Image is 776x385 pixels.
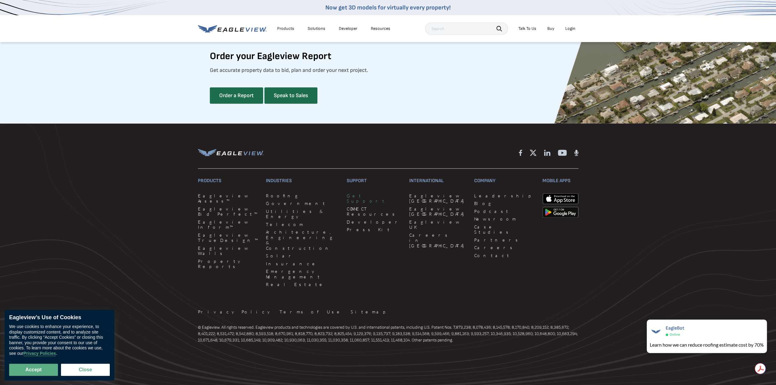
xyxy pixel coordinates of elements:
a: Careers [474,245,535,250]
a: Blog [474,201,535,206]
h3: Support [347,176,402,186]
div: We use cookies to enhance your experience, to display customized content, and to analyze site tra... [9,324,110,356]
a: Emergency Management [266,269,339,279]
div: Talk To Us [518,26,536,31]
h3: International [409,176,467,186]
a: Telecom [266,222,339,227]
a: Utilities & Energy [266,209,339,219]
p: Get accurate property data to bid, plan and order your next project. [210,65,368,75]
a: Eagleview Bid Perfect™ [198,206,259,217]
button: Accept [9,364,58,376]
div: Eagleview’s Use of Cookies [9,314,110,321]
a: Press Kit [347,227,402,232]
span: Online [670,332,680,337]
img: EagleBot [650,325,662,337]
a: Careers in [GEOGRAPHIC_DATA] [409,232,467,249]
h3: Mobile Apps [542,176,578,186]
a: Solar [266,253,339,259]
a: Privacy Policies [23,351,56,356]
div: Products [277,26,294,31]
a: Eagleview Inform™ [198,219,259,230]
a: Insurance [266,261,339,267]
span: EagleBot [666,325,684,331]
a: Property Reports [198,259,259,269]
input: Search [425,23,508,35]
a: Eagleview UK [409,219,467,230]
a: Podcast [474,209,535,214]
div: Resources [371,26,390,31]
button: Close [61,364,110,376]
div: Login [565,26,575,31]
h3: Products [198,176,259,186]
a: Architecture, Engineering & Construction [266,229,339,251]
img: google-play-store_b9643a.png [542,207,578,218]
div: Solutions [308,26,325,31]
a: Partners [474,237,535,243]
a: Government [266,201,339,206]
a: Eagleview Assess™ [198,193,259,204]
a: Speak to Sales [264,87,317,104]
a: Privacy Policy [198,309,272,315]
a: Order a Report [210,87,263,104]
a: Roofing [266,193,339,199]
a: CONNECT Resources [347,206,402,217]
a: Leadership [474,193,535,199]
a: Case Studies [474,224,535,235]
div: Learn how we can reduce roofing estimate cost by 70% [650,341,764,348]
a: Terms of Use [280,309,343,315]
h3: Company [474,176,535,186]
a: Eagleview TrueDesign™ [198,232,259,243]
a: Real Estate [266,282,339,287]
a: Newsroom [474,216,535,222]
a: Get Support [347,193,402,204]
a: Eagleview [GEOGRAPHIC_DATA] [409,193,467,204]
img: apple-app-store.png [542,193,578,204]
a: Sitemap [351,309,390,315]
a: Eagleview [GEOGRAPHIC_DATA] [409,206,467,217]
a: Developer [347,219,402,225]
a: Buy [547,26,554,31]
h3: Industries [266,176,339,186]
p: © Eagleview. All rights reserved. Eagleview products and technologies are covered by U.S. and int... [198,324,578,343]
a: Developer [339,26,357,31]
h2: Order your Eagleview Report [210,47,331,65]
a: Contact [474,253,535,258]
a: Now get 3D models for virtually every property! [325,4,451,11]
a: Eagleview Walls [198,245,259,256]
